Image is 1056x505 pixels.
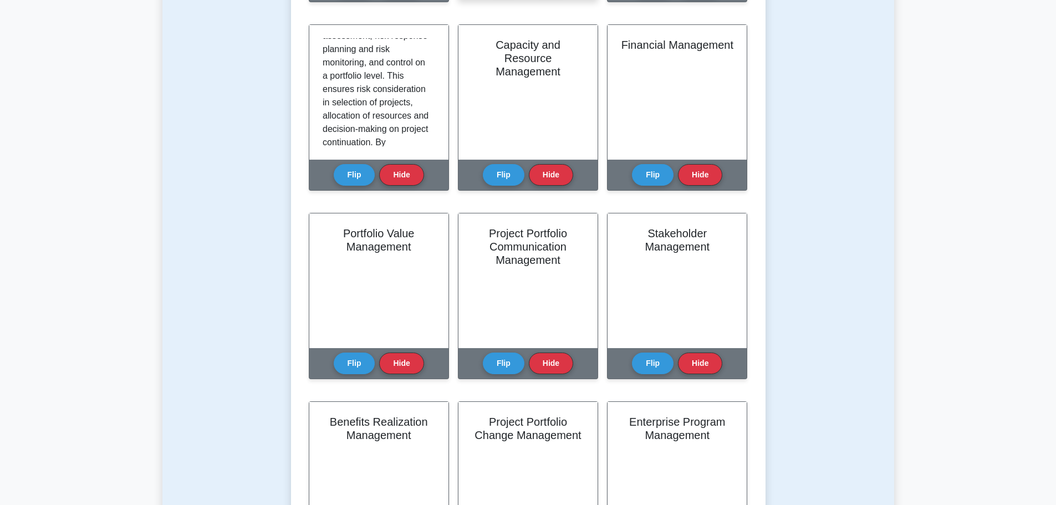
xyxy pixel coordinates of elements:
[529,353,573,374] button: Hide
[678,164,722,186] button: Hide
[678,353,722,374] button: Hide
[323,415,435,442] h2: Benefits Realization Management
[483,164,524,186] button: Flip
[379,353,424,374] button: Hide
[621,38,733,52] h2: Financial Management
[379,164,424,186] button: Hide
[621,415,733,442] h2: Enterprise Program Management
[632,164,674,186] button: Flip
[472,38,584,78] h2: Capacity and Resource Management
[472,227,584,267] h2: Project Portfolio Communication Management
[529,164,573,186] button: Hide
[472,415,584,442] h2: Project Portfolio Change Management
[334,353,375,374] button: Flip
[483,353,524,374] button: Flip
[621,227,733,253] h2: Stakeholder Management
[632,353,674,374] button: Flip
[334,164,375,186] button: Flip
[323,227,435,253] h2: Portfolio Value Management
